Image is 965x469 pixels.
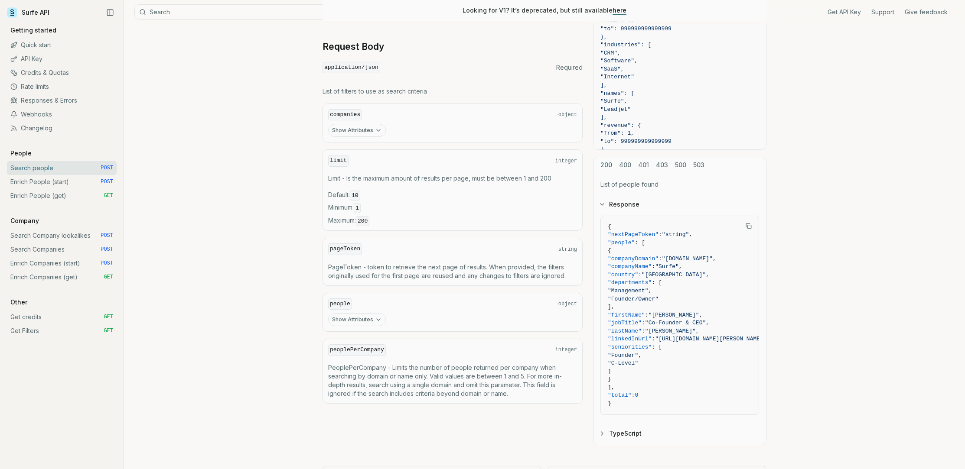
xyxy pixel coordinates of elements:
[600,74,634,80] span: "Internet"
[649,312,699,318] span: "[PERSON_NAME]"
[693,157,704,173] button: 503
[608,263,652,270] span: "companyName"
[7,149,35,158] p: People
[600,58,638,64] span: "Software",
[608,384,615,391] span: ],
[828,8,861,16] a: Get API Key
[7,107,117,121] a: Webhooks
[635,239,645,246] span: : [
[328,203,577,213] span: Minimum :
[608,392,632,398] span: "total"
[608,328,642,334] span: "lastName"
[7,217,42,225] p: Company
[7,324,117,338] a: Get Filters GET
[328,191,577,200] span: Default :
[699,312,703,318] span: ,
[608,352,638,359] span: "Founder"
[600,42,651,48] span: "industries": [
[706,320,709,326] span: ,
[652,263,655,270] span: :
[328,155,349,167] code: limit
[608,336,652,342] span: "linkedInUrl"
[593,193,766,216] button: Response
[871,8,894,16] a: Support
[608,272,638,278] span: "country"
[600,26,672,32] span: "to": 999999999999999
[328,243,362,255] code: pageToken
[600,138,672,145] span: "to": 999999999999999
[713,256,716,262] span: ,
[104,192,113,199] span: GET
[104,314,113,320] span: GET
[7,298,31,307] p: Other
[679,263,682,270] span: ,
[328,344,386,356] code: peoplePerCompany
[463,6,626,15] p: Looking for V1? It’s deprecated, but still available
[328,313,386,326] button: Show Attributes
[608,368,611,375] span: ]
[7,175,117,189] a: Enrich People (start) POST
[675,157,686,173] button: 500
[356,216,369,226] code: 200
[742,220,755,233] button: Copy Text
[600,34,607,40] span: },
[556,63,583,72] span: Required
[662,256,713,262] span: "[DOMAIN_NAME]"
[600,90,634,97] span: "names": [
[638,272,642,278] span: :
[608,239,635,246] span: "people"
[7,121,117,135] a: Changelog
[101,246,113,253] span: POST
[608,256,659,262] span: "companyDomain"
[600,130,634,136] span: "from": 1,
[7,243,117,256] a: Search Companies POST
[558,111,577,118] span: object
[7,26,60,35] p: Getting started
[7,38,117,52] a: Quick start
[608,279,652,286] span: "departments"
[608,223,611,230] span: {
[600,157,612,173] button: 200
[662,231,689,238] span: "string"
[689,231,692,238] span: ,
[600,66,624,72] span: "SaaS",
[328,363,577,398] p: PeoplePerCompany - Limits the number of people returned per company when searching by domain or n...
[101,260,113,267] span: POST
[328,109,362,121] code: companies
[608,296,659,302] span: "Founder/Owner"
[645,320,706,326] span: "Co-Founder & CEO"
[608,231,659,238] span: "nextPageToken"
[328,298,352,310] code: people
[600,122,641,129] span: "revenue": {
[608,304,615,310] span: ],
[642,320,645,326] span: :
[600,146,604,152] span: }
[608,320,642,326] span: "jobTitle"
[323,41,384,53] a: Request Body
[619,157,631,173] button: 400
[7,161,117,175] a: Search people POST
[659,231,662,238] span: :
[7,270,117,284] a: Enrich Companies (get) GET
[608,247,611,254] span: {
[354,203,361,213] code: 1
[645,328,696,334] span: "[PERSON_NAME]"
[555,346,577,353] span: integer
[608,344,652,350] span: "seniorities"
[645,312,649,318] span: :
[104,274,113,281] span: GET
[600,82,607,88] span: ],
[696,328,699,334] span: ,
[328,216,577,226] span: Maximum :
[323,87,583,96] p: List of filters to use as search criteria
[328,174,577,183] p: Limit - Is the maximum amount of results per page, must be between 1 and 200
[706,272,709,278] span: ,
[642,328,645,334] span: :
[328,263,577,280] p: PageToken - token to retrieve the next page of results. When provided, the filters originally use...
[632,392,635,398] span: :
[608,376,611,382] span: }
[905,8,948,16] a: Give feedback
[638,157,649,173] button: 401
[7,6,49,19] a: Surfe API
[642,272,706,278] span: "[GEOGRAPHIC_DATA]"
